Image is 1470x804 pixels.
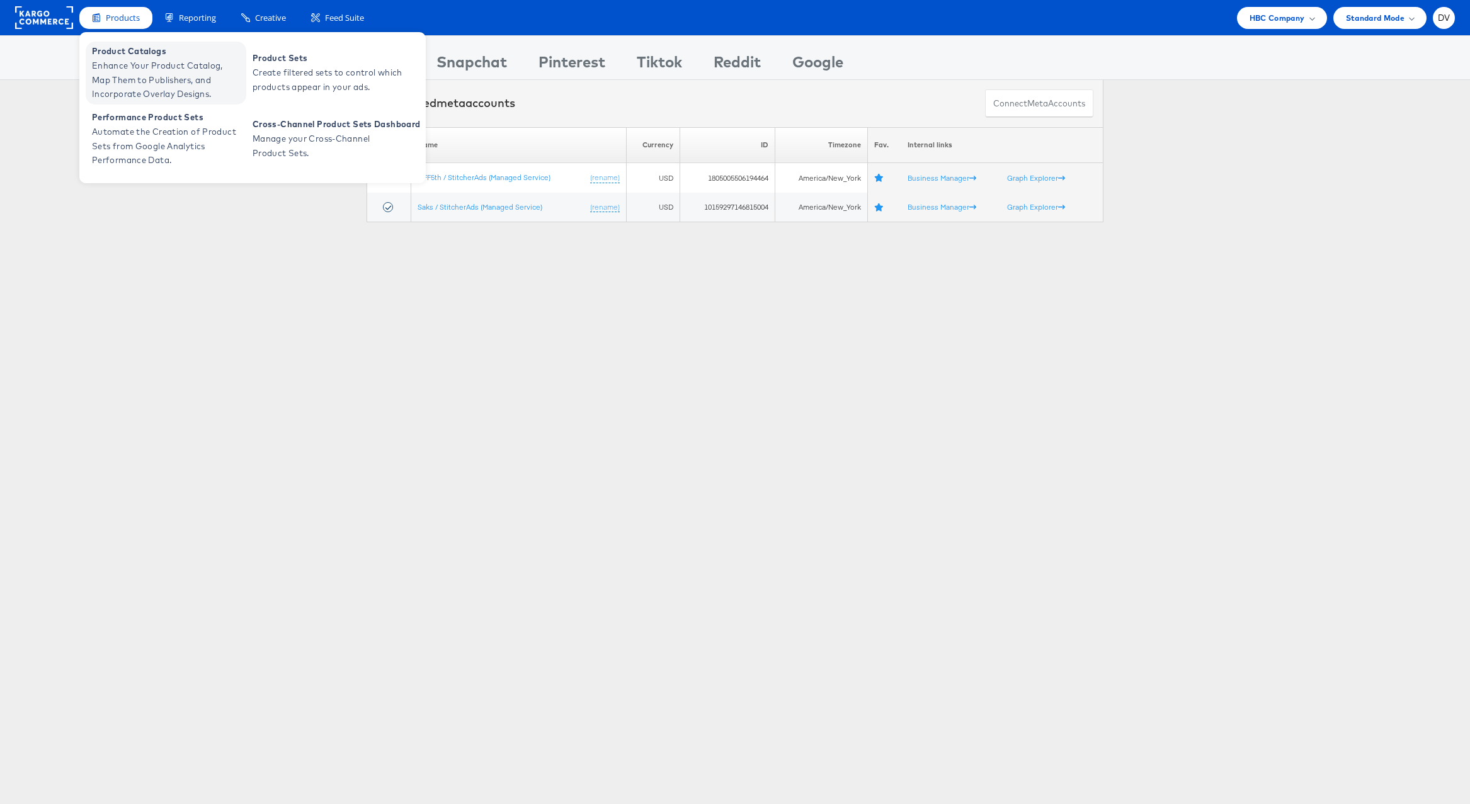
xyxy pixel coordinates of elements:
button: ConnectmetaAccounts [985,89,1093,118]
div: Connected accounts [377,95,515,111]
span: Enhance Your Product Catalog, Map Them to Publishers, and Incorporate Overlay Designs. [92,59,243,101]
span: Manage your Cross-Channel Product Sets. [253,132,404,161]
div: Pinterest [538,51,605,79]
a: Business Manager [908,173,976,183]
td: America/New_York [775,193,868,222]
td: USD [626,163,680,193]
a: Product Catalogs Enhance Your Product Catalog, Map Them to Publishers, and Incorporate Overlay De... [86,42,246,105]
span: Feed Suite [325,12,364,24]
td: 1805005506194464 [680,163,775,193]
a: (rename) [590,202,620,213]
a: (rename) [590,173,620,183]
span: meta [436,96,465,110]
th: Currency [626,127,680,163]
div: Tiktok [637,51,682,79]
a: OFF5th / StitcherAds (Managed Service) [418,173,550,182]
a: Cross-Channel Product Sets Dashboard Manage your Cross-Channel Product Sets. [246,108,423,171]
th: Timezone [775,127,868,163]
span: Standard Mode [1346,11,1404,25]
a: Business Manager [908,202,976,212]
span: Performance Product Sets [92,110,243,125]
span: Reporting [179,12,216,24]
a: Product Sets Create filtered sets to control which products appear in your ads. [246,42,407,105]
th: ID [680,127,775,163]
div: Reddit [714,51,761,79]
th: Name [411,127,626,163]
span: DV [1438,14,1450,22]
a: Graph Explorer [1007,202,1065,212]
a: Performance Product Sets Automate the Creation of Product Sets from Google Analytics Performance ... [86,108,246,171]
span: HBC Company [1250,11,1305,25]
span: Creative [255,12,286,24]
span: meta [1027,98,1048,110]
span: Automate the Creation of Product Sets from Google Analytics Performance Data. [92,125,243,167]
span: Products [106,12,140,24]
td: 10159297146815004 [680,193,775,222]
span: Cross-Channel Product Sets Dashboard [253,117,420,132]
span: Product Catalogs [92,44,243,59]
a: Graph Explorer [1007,173,1065,183]
span: Create filtered sets to control which products appear in your ads. [253,65,404,94]
div: Google [792,51,843,79]
div: Snapchat [436,51,507,79]
a: Saks / StitcherAds (Managed Service) [418,202,542,212]
td: America/New_York [775,163,868,193]
span: Product Sets [253,51,404,65]
td: USD [626,193,680,222]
